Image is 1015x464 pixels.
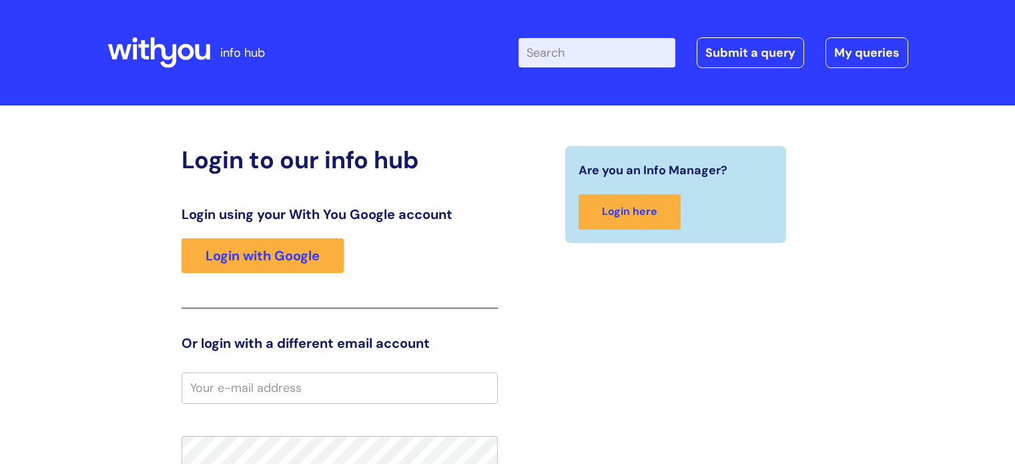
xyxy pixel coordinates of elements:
[182,335,498,351] h3: Or login with a different email account
[579,160,727,181] span: Are you an Info Manager?
[182,373,498,403] input: Your e-mail address
[182,206,498,222] h3: Login using your With You Google account
[579,194,681,230] a: Login here
[182,238,344,273] a: Login with Google
[825,37,908,68] a: My queries
[519,38,675,67] input: Search
[220,42,265,63] p: info hub
[697,37,804,68] a: Submit a query
[182,146,498,174] h2: Login to our info hub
